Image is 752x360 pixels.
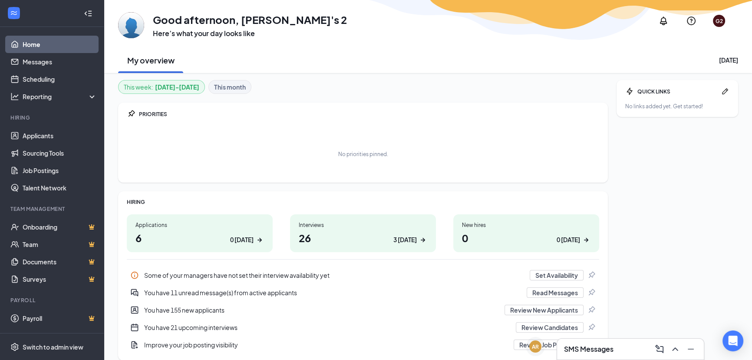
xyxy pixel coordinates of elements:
div: PRIORITIES [139,110,599,118]
button: Minimize [683,342,697,356]
div: AR [532,343,539,350]
svg: ArrowRight [582,236,590,244]
button: Review New Applicants [505,305,584,315]
svg: ArrowRight [419,236,427,244]
svg: Pin [127,110,135,118]
div: 0 [DATE] [557,235,580,244]
svg: ComposeMessage [654,344,665,354]
button: Review Job Postings [514,340,584,350]
button: ComposeMessage [652,342,666,356]
div: Improve your job posting visibility [127,336,599,353]
div: You have 11 unread message(s) from active applicants [127,284,599,301]
div: No priorities pinned. [338,150,388,158]
svg: Info [130,271,139,280]
a: Scheduling [23,70,97,88]
button: Read Messages [527,287,584,298]
div: 3 [DATE] [393,235,417,244]
svg: Collapse [84,9,92,18]
svg: Settings [10,343,19,351]
a: TeamCrown [23,236,97,253]
svg: DoubleChatActive [130,288,139,297]
a: Sourcing Tools [23,144,97,162]
div: No links added yet. Get started! [625,103,729,110]
h2: My overview [127,55,175,66]
div: Reporting [23,92,97,101]
svg: Notifications [658,16,669,26]
a: SurveysCrown [23,270,97,288]
a: Talent Network [23,179,97,197]
div: QUICK LINKS [637,88,717,95]
svg: QuestionInfo [686,16,696,26]
div: New hires [462,221,590,229]
svg: Pin [587,306,596,314]
a: DocumentAddImprove your job posting visibilityReview Job PostingsPin [127,336,599,353]
div: You have 21 upcoming interviews [127,319,599,336]
img: George's 2 [118,12,144,38]
svg: Pin [587,288,596,297]
div: Interviews [299,221,427,229]
div: Team Management [10,205,95,213]
svg: ChevronUp [670,344,680,354]
div: Some of your managers have not set their interview availability yet [127,267,599,284]
svg: Pen [721,87,729,96]
svg: Bolt [625,87,634,96]
svg: CalendarNew [130,323,139,332]
h3: Here’s what your day looks like [153,29,347,38]
svg: Pin [587,271,596,280]
a: CalendarNewYou have 21 upcoming interviewsReview CandidatesPin [127,319,599,336]
svg: UserEntity [130,306,139,314]
a: UserEntityYou have 155 new applicantsReview New ApplicantsPin [127,301,599,319]
h1: 6 [135,230,264,245]
h1: 0 [462,230,590,245]
a: New hires00 [DATE]ArrowRight [453,214,599,252]
div: Switch to admin view [23,343,83,351]
div: HIRING [127,198,599,206]
a: Job Postings [23,162,97,179]
a: DoubleChatActiveYou have 11 unread message(s) from active applicantsRead MessagesPin [127,284,599,301]
div: Applications [135,221,264,229]
a: Applications60 [DATE]ArrowRight [127,214,273,252]
svg: ArrowRight [255,236,264,244]
button: ChevronUp [667,342,681,356]
h1: Good afternoon, [PERSON_NAME]'s 2 [153,12,347,27]
div: Improve your job posting visibility [144,340,508,349]
div: You have 155 new applicants [144,306,499,314]
h3: SMS Messages [564,344,613,354]
a: OnboardingCrown [23,218,97,236]
div: 0 [DATE] [230,235,254,244]
a: PayrollCrown [23,310,97,327]
button: Review Candidates [516,322,584,333]
h1: 26 [299,230,427,245]
div: You have 11 unread message(s) from active applicants [144,288,521,297]
div: You have 21 upcoming interviews [144,323,511,332]
a: Messages [23,53,97,70]
svg: Minimize [686,344,696,354]
div: [DATE] [719,56,738,64]
div: This week : [124,82,199,92]
svg: Pin [587,323,596,332]
b: [DATE] - [DATE] [155,82,199,92]
a: Applicants [23,127,97,144]
button: Set Availability [530,270,584,280]
svg: Analysis [10,92,19,101]
div: Payroll [10,297,95,304]
a: Interviews263 [DATE]ArrowRight [290,214,436,252]
div: You have 155 new applicants [127,301,599,319]
div: Hiring [10,114,95,121]
div: Open Intercom Messenger [722,330,743,351]
svg: WorkstreamLogo [10,9,18,17]
a: InfoSome of your managers have not set their interview availability yetSet AvailabilityPin [127,267,599,284]
a: Home [23,36,97,53]
b: This month [214,82,246,92]
div: Some of your managers have not set their interview availability yet [144,271,524,280]
div: G2 [716,17,723,25]
a: DocumentsCrown [23,253,97,270]
svg: DocumentAdd [130,340,139,349]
